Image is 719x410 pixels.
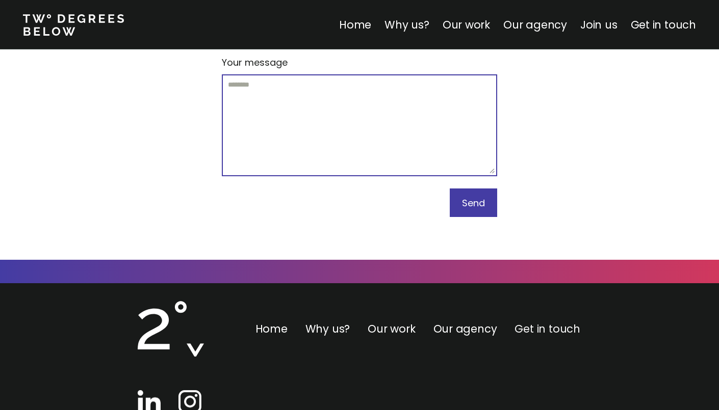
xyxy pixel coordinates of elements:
span: Send [462,197,485,209]
a: Home [255,321,288,336]
a: Get in touch [515,321,580,336]
a: Home [339,17,371,32]
p: Your message [222,56,288,69]
a: Why us? [384,17,429,32]
textarea: Your message [222,74,497,176]
a: Get in touch [631,17,696,32]
a: Our agency [433,321,497,336]
button: Send [450,188,497,217]
a: Join us [580,17,618,32]
a: Our work [368,321,415,336]
a: Why us? [305,321,350,336]
a: Our agency [503,17,567,32]
a: Our work [443,17,490,32]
